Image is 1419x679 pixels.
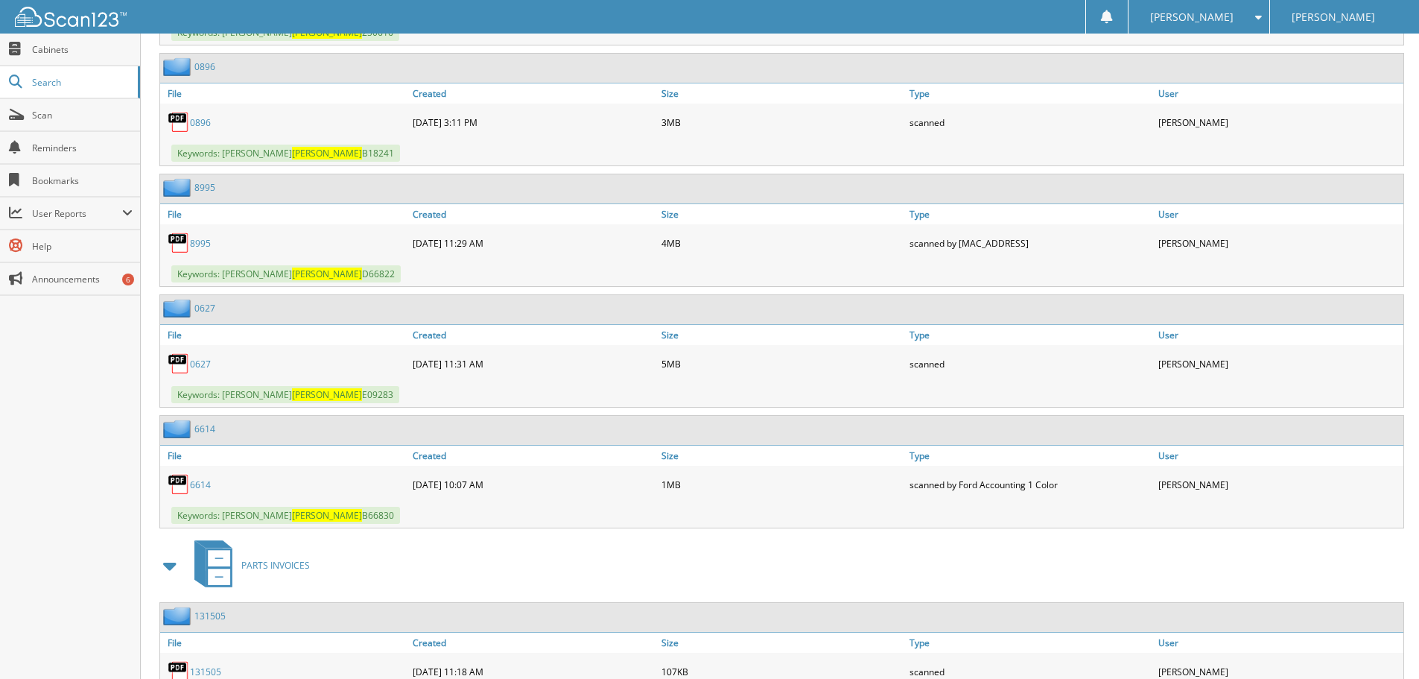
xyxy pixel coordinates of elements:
[171,145,400,162] span: Keywords: [PERSON_NAME] B18241
[906,325,1155,345] a: Type
[190,237,211,250] a: 8995
[1155,446,1403,466] a: User
[1345,607,1419,679] iframe: Chat Widget
[906,446,1155,466] a: Type
[409,349,658,379] div: [DATE] 11:31 AM
[32,109,133,121] span: Scan
[190,358,211,370] a: 0627
[1155,325,1403,345] a: User
[1292,13,1375,22] span: [PERSON_NAME]
[1155,349,1403,379] div: [PERSON_NAME]
[409,83,658,104] a: Created
[1155,83,1403,104] a: User
[658,204,907,224] a: Size
[185,536,310,595] a: PARTS INVOICES
[122,274,134,285] div: 6
[194,423,215,435] a: 6614
[160,446,409,466] a: File
[292,388,362,401] span: [PERSON_NAME]
[32,142,133,154] span: Reminders
[32,43,133,56] span: Cabinets
[906,470,1155,499] div: scanned by Ford Accounting 1 Color
[658,633,907,653] a: Size
[163,57,194,76] img: folder2.png
[906,633,1155,653] a: Type
[171,265,401,282] span: Keywords: [PERSON_NAME] D66822
[409,228,658,258] div: [DATE] 11:29 AM
[906,349,1155,379] div: scanned
[168,111,190,133] img: PDF.png
[32,273,133,285] span: Announcements
[658,446,907,466] a: Size
[1155,228,1403,258] div: [PERSON_NAME]
[163,420,194,438] img: folder2.png
[241,559,310,572] span: PARTS INVOICES
[906,107,1155,137] div: scanned
[168,473,190,496] img: PDF.png
[163,178,194,197] img: folder2.png
[160,325,409,345] a: File
[160,633,409,653] a: File
[658,107,907,137] div: 3MB
[32,174,133,187] span: Bookmarks
[190,479,211,491] a: 6614
[32,76,130,89] span: Search
[658,83,907,104] a: Size
[409,446,658,466] a: Created
[168,232,190,254] img: PDF.png
[658,325,907,345] a: Size
[194,610,226,622] a: 131505
[906,204,1155,224] a: Type
[1150,13,1234,22] span: [PERSON_NAME]
[409,633,658,653] a: Created
[1155,204,1403,224] a: User
[292,509,362,522] span: [PERSON_NAME]
[409,204,658,224] a: Created
[1155,470,1403,499] div: [PERSON_NAME]
[190,116,211,129] a: 0896
[292,268,362,280] span: [PERSON_NAME]
[906,228,1155,258] div: scanned by [MAC_ADDRESS]
[194,302,215,315] a: 0627
[194,60,215,73] a: 0896
[292,147,362,160] span: [PERSON_NAME]
[160,204,409,224] a: File
[168,353,190,375] img: PDF.png
[32,207,122,220] span: User Reports
[163,299,194,318] img: folder2.png
[409,470,658,499] div: [DATE] 10:07 AM
[1155,633,1403,653] a: User
[32,240,133,253] span: Help
[171,507,400,524] span: Keywords: [PERSON_NAME] B66830
[190,666,221,678] a: 131505
[194,181,215,194] a: 8995
[906,83,1155,104] a: Type
[409,325,658,345] a: Created
[163,607,194,625] img: folder2.png
[160,83,409,104] a: File
[15,7,127,27] img: scan123-logo-white.svg
[409,107,658,137] div: [DATE] 3:11 PM
[658,228,907,258] div: 4MB
[1155,107,1403,137] div: [PERSON_NAME]
[171,386,399,403] span: Keywords: [PERSON_NAME] E09283
[658,349,907,379] div: 5MB
[658,470,907,499] div: 1MB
